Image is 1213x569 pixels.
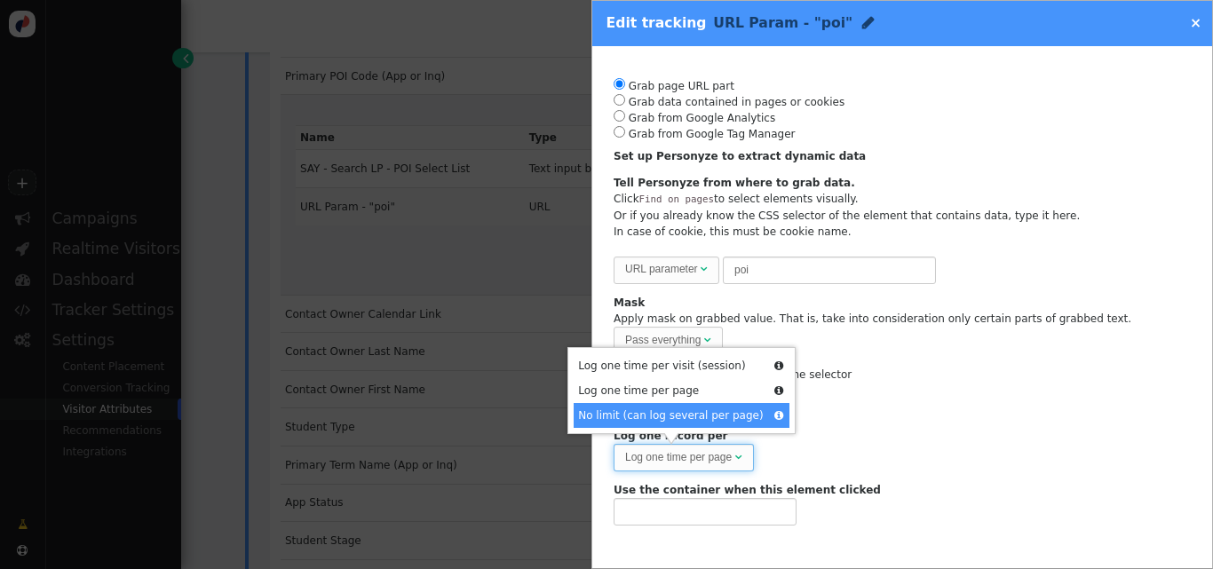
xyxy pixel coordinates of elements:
[713,15,852,31] span: URL Param - "poi"
[774,410,783,421] span: 
[774,360,783,371] span: 
[701,264,708,274] span: 
[614,177,855,189] b: Tell Personyze from where to grab data.
[735,452,742,462] span: 
[625,449,732,465] div: Log one time per page
[614,295,1191,354] div: Apply mask on grabbed value. That is, take into consideration only certain parts of grabbed text.
[606,12,874,34] div: Edit tracking
[625,332,701,348] div: Pass everything
[1190,15,1201,31] a: ×
[614,94,1191,110] li: Grab data contained in pages or cookies
[574,378,767,403] td: Log one time per page
[574,403,767,428] td: No limit (can log several per page)
[639,194,715,205] tt: Find on pages
[723,257,936,284] input: URL parameter name
[862,16,874,29] span: 
[614,110,1191,126] li: Grab from Google Analytics
[614,150,866,162] b: Set up Personyze to extract dynamic data
[574,353,767,378] td: Log one time per visit (session)
[625,261,698,277] div: URL parameter
[614,175,1080,239] p: Click to select elements visually. Or if you already know the CSS selector of the element that co...
[614,430,728,442] b: Log one record per
[614,296,645,309] b: Mask
[774,385,783,396] span: 
[614,484,881,496] b: Use the container when this element clicked
[614,126,1191,142] li: Grab from Google Tag Manager
[614,78,1191,94] li: Grab page URL part
[704,335,711,345] span: 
